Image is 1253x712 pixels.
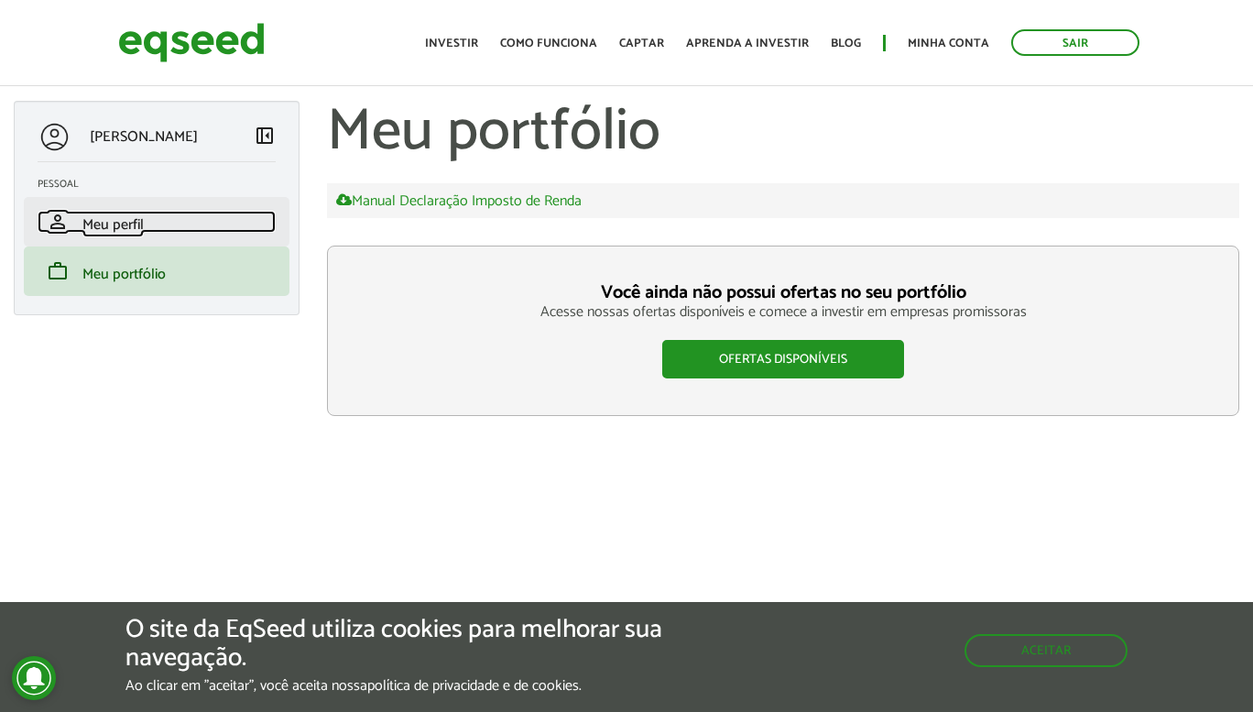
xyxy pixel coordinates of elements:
[425,38,478,49] a: Investir
[82,262,166,287] span: Meu portfólio
[38,260,276,282] a: workMeu portfólio
[831,38,861,49] a: Blog
[38,211,276,233] a: personMeu perfil
[24,246,289,296] li: Meu portfólio
[125,616,727,673] h5: O site da EqSeed utiliza cookies para melhorar sua navegação.
[254,125,276,150] a: Colapsar menu
[38,179,289,190] h2: Pessoal
[90,128,198,146] p: [PERSON_NAME]
[47,211,69,233] span: person
[125,677,727,695] p: Ao clicar em "aceitar", você aceita nossa .
[686,38,809,49] a: Aprenda a investir
[254,125,276,147] span: left_panel_close
[47,260,69,282] span: work
[367,679,579,694] a: política de privacidade e de cookies
[1011,29,1139,56] a: Sair
[327,101,1239,165] h1: Meu portfólio
[365,303,1202,321] p: Acesse nossas ofertas disponíveis e comece a investir em empresas promissoras
[24,197,289,246] li: Meu perfil
[118,18,265,67] img: EqSeed
[619,38,664,49] a: Captar
[964,634,1128,667] button: Aceitar
[365,283,1202,303] h3: Você ainda não possui ofertas no seu portfólio
[500,38,597,49] a: Como funciona
[82,213,144,237] span: Meu perfil
[662,340,904,378] a: Ofertas disponíveis
[908,38,989,49] a: Minha conta
[336,192,582,209] a: Manual Declaração Imposto de Renda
